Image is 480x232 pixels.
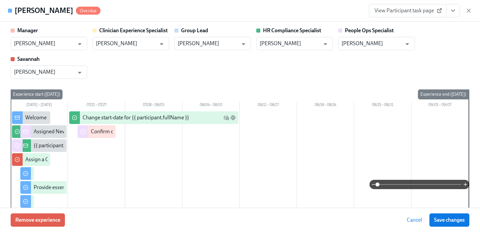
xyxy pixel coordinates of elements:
[181,27,208,34] strong: Group Lead
[15,6,73,16] h4: [PERSON_NAME]
[402,39,412,49] button: Open
[240,101,297,110] div: 08/11 – 08/17
[238,39,249,49] button: Open
[374,7,441,14] span: View Participant task page
[76,8,101,13] span: Overdue
[34,142,169,149] div: {{ participant.fullName }} has filled out the onboarding form
[11,101,68,110] div: [DATE] – [DATE]
[320,39,331,49] button: Open
[230,115,236,120] svg: Slack
[182,101,240,110] div: 08/04 – 08/10
[224,115,229,120] svg: Work Email
[297,101,354,110] div: 08/18 – 08/24
[411,101,469,110] div: 09/01 – 09/07
[25,156,289,163] div: Assign a Clinician Experience Specialist for {{ participant.fullName }} (start-date {{ participan...
[75,39,85,49] button: Open
[156,39,167,49] button: Open
[345,27,394,34] strong: People Ops Specialist
[418,89,469,99] div: Experience end ([DATE])
[75,67,85,78] button: Open
[34,128,77,135] div: Assigned New Hire
[17,27,38,34] strong: Manager
[446,4,460,17] button: View task page
[10,89,63,99] div: Experience start ([DATE])
[429,213,469,227] button: Save changes
[125,101,182,110] div: 07/28 – 08/03
[263,27,321,34] strong: HR Compliance Specialist
[68,101,125,110] div: 07/21 – 07/27
[11,213,65,227] button: Remove experience
[402,213,427,227] button: Cancel
[354,101,411,110] div: 08/25 – 08/31
[434,217,465,223] span: Save changes
[17,56,40,62] strong: Savannah
[15,217,60,223] span: Remove experience
[99,27,168,34] strong: Clinician Experience Specialist
[83,114,189,121] div: Change start-date for {{ participant.fullName }}
[25,114,150,121] div: Welcome from the Charlie Health Compliance Team 👋
[91,128,161,135] div: Confirm cleared by People Ops
[369,4,446,17] a: View Participant task page
[407,217,422,223] span: Cancel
